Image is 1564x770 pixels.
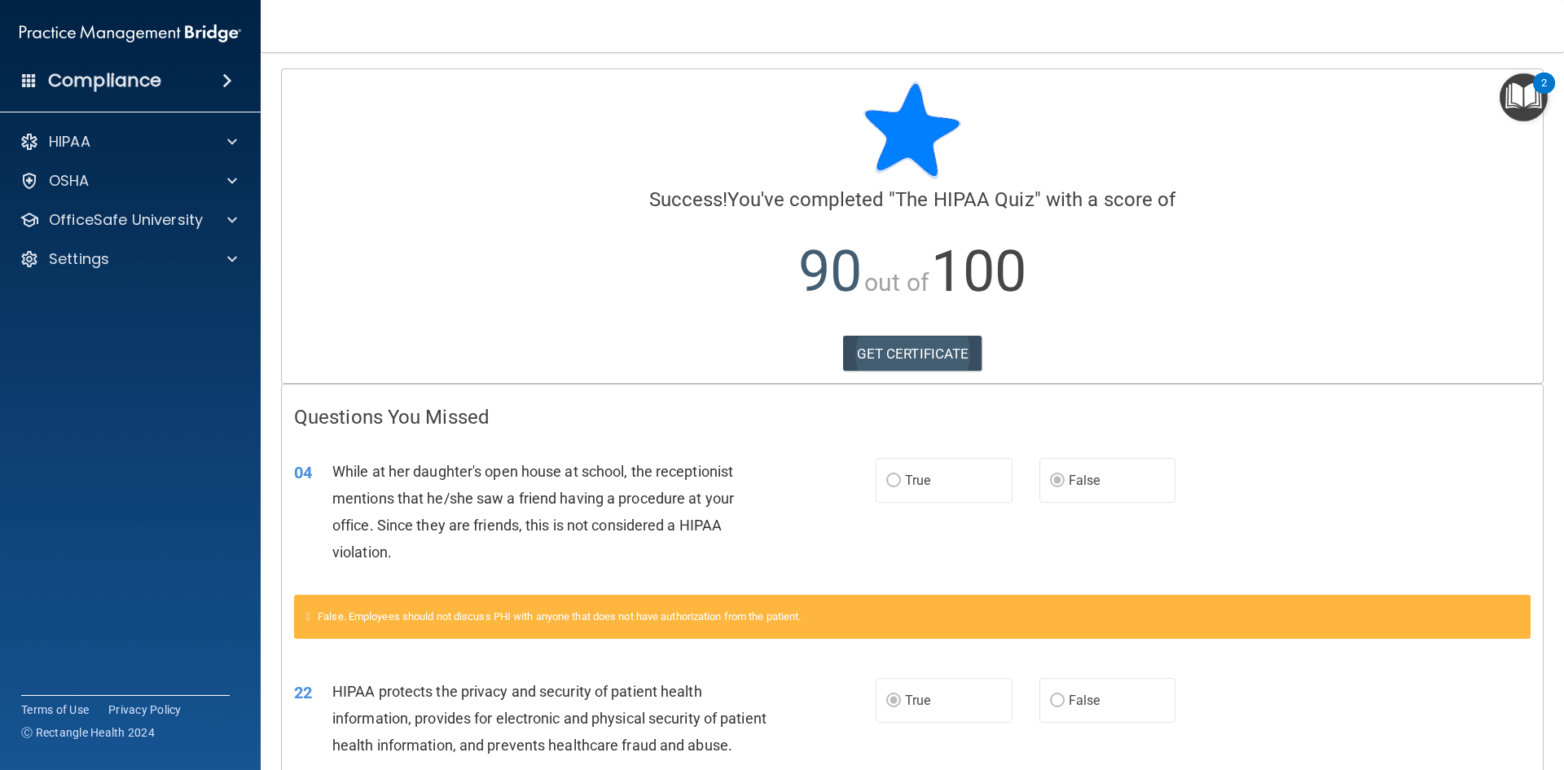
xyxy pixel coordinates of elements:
a: Terms of Use [21,702,89,718]
h4: Compliance [48,69,161,92]
input: False [1050,475,1065,487]
span: True [905,473,930,488]
iframe: Drift Widget Chat Controller [1483,658,1544,719]
span: False. Employees should not discuss PHI with anyone that does not have authorization from the pat... [318,610,801,623]
p: Settings [49,249,109,269]
span: 22 [294,683,312,702]
input: False [1050,695,1065,707]
a: OSHA [20,171,237,191]
img: PMB logo [20,17,241,50]
span: 100 [931,238,1026,305]
p: HIPAA [49,132,90,152]
span: True [905,693,930,708]
span: 04 [294,463,312,482]
input: True [886,475,901,487]
span: Ⓒ Rectangle Health 2024 [21,724,155,741]
input: True [886,695,901,707]
h4: You've completed " " with a score of [294,189,1531,210]
div: 2 [1541,83,1547,104]
a: GET CERTIFICATE [843,336,982,372]
p: OfficeSafe University [49,210,203,230]
h4: Questions You Missed [294,407,1531,428]
span: out of [864,268,929,297]
span: While at her daughter's open house at school, the receptionist mentions that he/she saw a friend ... [332,463,734,561]
span: HIPAA protects the privacy and security of patient health information, provides for electronic an... [332,683,767,754]
span: 90 [798,238,862,305]
span: The HIPAA Quiz [895,188,1034,211]
a: Settings [20,249,237,269]
p: OSHA [49,171,90,191]
span: Success! [649,188,728,211]
span: False [1069,473,1101,488]
span: False [1069,693,1101,708]
a: OfficeSafe University [20,210,237,230]
button: Open Resource Center, 2 new notifications [1500,73,1548,121]
a: HIPAA [20,132,237,152]
a: Privacy Policy [108,702,182,718]
img: blue-star-rounded.9d042014.png [863,81,961,179]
